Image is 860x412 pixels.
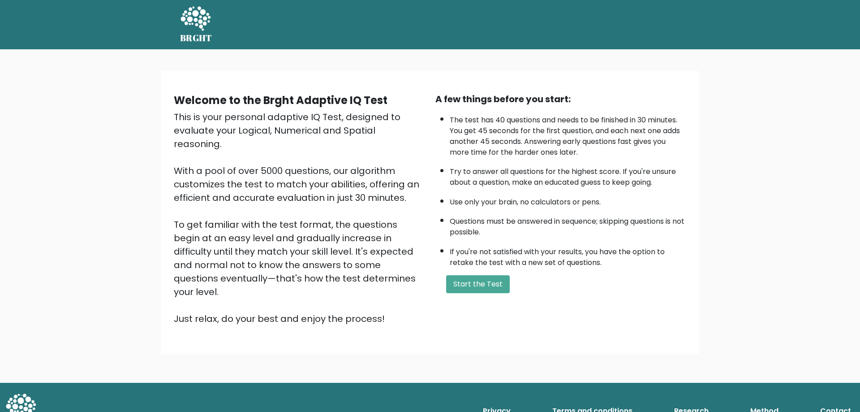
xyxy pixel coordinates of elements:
[450,242,686,268] li: If you're not satisfied with your results, you have the option to retake the test with a new set ...
[435,92,686,106] div: A few things before you start:
[446,275,510,293] button: Start the Test
[174,93,387,108] b: Welcome to the Brght Adaptive IQ Test
[180,33,212,43] h5: BRGHT
[180,4,212,46] a: BRGHT
[450,212,686,238] li: Questions must be answered in sequence; skipping questions is not possible.
[450,110,686,158] li: The test has 40 questions and needs to be finished in 30 minutes. You get 45 seconds for the firs...
[450,162,686,188] li: Try to answer all questions for the highest score. If you're unsure about a question, make an edu...
[174,110,425,325] div: This is your personal adaptive IQ Test, designed to evaluate your Logical, Numerical and Spatial ...
[450,192,686,208] li: Use only your brain, no calculators or pens.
